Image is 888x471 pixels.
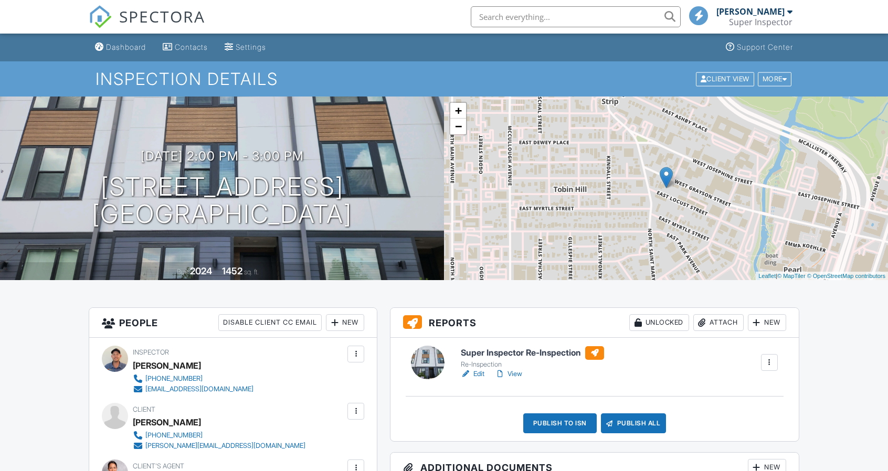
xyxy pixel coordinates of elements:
[220,38,270,57] a: Settings
[756,272,888,281] div: |
[777,273,806,279] a: © MapTiler
[133,384,253,394] a: [EMAIL_ADDRESS][DOMAIN_NAME]
[450,103,466,119] a: Zoom in
[722,38,797,57] a: Support Center
[158,38,212,57] a: Contacts
[89,5,112,28] img: The Best Home Inspection Software - Spectora
[89,308,377,338] h3: People
[693,314,744,331] div: Attach
[133,462,184,470] span: Client's Agent
[601,413,667,433] div: Publish All
[133,358,201,373] div: [PERSON_NAME]
[92,173,352,229] h1: [STREET_ADDRESS] [GEOGRAPHIC_DATA]
[729,17,792,27] div: Super Inspector
[119,5,205,27] span: SPECTORA
[695,74,757,82] a: Client View
[133,405,155,413] span: Client
[390,308,799,338] h3: Reports
[141,149,304,163] h3: [DATE] 2:00 pm - 3:00 pm
[96,70,792,88] h1: Inspection Details
[758,273,776,279] a: Leaflet
[175,42,208,51] div: Contacts
[91,38,150,57] a: Dashboard
[495,369,522,379] a: View
[133,348,169,356] span: Inspector
[758,72,792,86] div: More
[89,14,205,36] a: SPECTORA
[145,385,253,393] div: [EMAIL_ADDRESS][DOMAIN_NAME]
[133,414,201,430] div: [PERSON_NAME]
[133,441,305,451] a: [PERSON_NAME][EMAIL_ADDRESS][DOMAIN_NAME]
[471,6,681,27] input: Search everything...
[461,369,484,379] a: Edit
[326,314,364,331] div: New
[133,373,253,384] a: [PHONE_NUMBER]
[461,360,604,369] div: Re-Inspection
[222,265,242,276] div: 1452
[807,273,885,279] a: © OpenStreetMap contributors
[523,413,597,433] div: Publish to ISN
[737,42,793,51] div: Support Center
[190,265,212,276] div: 2024
[696,72,754,86] div: Client View
[461,346,604,360] h6: Super Inspector Re-Inspection
[244,268,259,276] span: sq. ft.
[145,442,305,450] div: [PERSON_NAME][EMAIL_ADDRESS][DOMAIN_NAME]
[748,314,786,331] div: New
[218,314,322,331] div: Disable Client CC Email
[145,374,203,383] div: [PHONE_NUMBER]
[236,42,266,51] div: Settings
[450,119,466,134] a: Zoom out
[629,314,689,331] div: Unlocked
[461,346,604,369] a: Super Inspector Re-Inspection Re-Inspection
[145,431,203,440] div: [PHONE_NUMBER]
[106,42,146,51] div: Dashboard
[716,6,785,17] div: [PERSON_NAME]
[133,430,305,441] a: [PHONE_NUMBER]
[177,268,188,276] span: Built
